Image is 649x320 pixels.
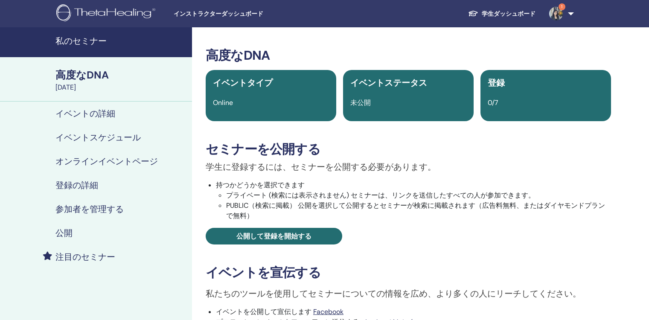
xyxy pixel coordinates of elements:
[488,77,505,88] span: 登録
[206,265,611,280] h3: イベントを宣伝する
[206,142,611,157] h3: セミナーを公開する
[206,287,611,300] p: 私たちのツールを使用してセミナーについての情報を広め、より多くの人にリーチしてください。
[206,160,611,173] p: 学生に登録するには、セミナーを公開する必要があります。
[55,156,158,166] h4: オンラインイベントページ
[206,48,611,63] h3: 高度なDNA
[206,228,342,244] a: 公開して登録を開始する
[55,108,115,119] h4: イベントの詳細
[482,10,535,17] font: 学生ダッシュボード
[549,7,563,20] img: default.jpg
[55,204,124,214] h4: 参加者を管理する
[313,307,343,316] a: Facebook
[226,201,611,221] li: PUBLIC（検索に掲載） 公開を選択して公開するとセミナーが検索に掲載されます（広告料無料、またはダイヤモンドプランで無料）
[350,98,371,107] span: 未公開
[55,180,98,190] h4: 登録の詳細
[56,4,158,23] img: logo.png
[55,132,141,143] h4: イベントスケジュール
[55,82,187,93] div: [DATE]
[488,98,498,107] span: 0/7
[461,6,542,22] a: 学生ダッシュボード
[468,10,478,17] img: graduation-cap-white.svg
[213,98,233,107] span: Online
[55,228,73,238] h4: 公開
[350,77,427,88] span: イベントステータス
[55,36,187,46] h4: 私のセミナー
[55,252,115,262] h4: 注目のセミナー
[226,190,611,201] li: プライベート (検索には表示されません) セミナーは、リンクを送信したすべての人が参加できます。
[213,77,273,88] span: イベントタイプ
[174,9,302,18] span: インストラクターダッシュボード
[55,68,187,82] div: 高度なDNA
[216,307,611,317] li: イベントを公開して宣伝します
[236,232,311,241] span: 公開して登録を開始する
[216,180,305,189] font: 持つかどうかを選択できます
[559,3,565,10] span: 1
[50,68,192,93] a: 高度なDNA[DATE]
